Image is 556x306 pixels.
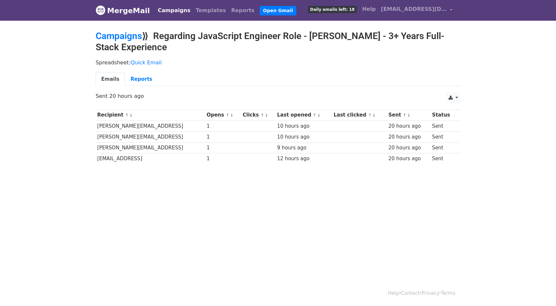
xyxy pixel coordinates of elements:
th: Last clicked [332,110,387,120]
p: Sent 20 hours ago [96,93,460,99]
a: ↑ [403,113,406,118]
td: Sent [430,153,456,164]
div: 1 [207,155,240,163]
a: Campaigns [155,4,193,17]
a: ↓ [230,113,234,118]
a: [EMAIL_ADDRESS][DOMAIN_NAME] [378,3,455,18]
h2: ⟫ Regarding JavaScript Engineer Role - [PERSON_NAME] - 3+ Years Full-Stack Experience [96,31,460,53]
div: 20 hours ago [388,133,429,141]
a: Privacy [422,290,439,296]
div: 1 [207,144,240,152]
a: Templates [193,4,228,17]
th: Clicks [241,110,276,120]
td: Sent [430,142,456,153]
a: Terms [441,290,455,296]
td: [EMAIL_ADDRESS] [96,153,205,164]
a: Help [388,290,399,296]
th: Status [430,110,456,120]
th: Last opened [276,110,332,120]
a: Emails [96,73,125,86]
a: ↑ [226,113,229,118]
div: 12 hours ago [277,155,330,163]
a: ↓ [129,113,133,118]
a: Reports [229,4,257,17]
th: Opens [205,110,241,120]
img: MergeMail logo [96,5,105,15]
td: [PERSON_NAME][EMAIL_ADDRESS] [96,142,205,153]
div: 20 hours ago [388,122,429,130]
a: ↑ [261,113,264,118]
a: Campaigns [96,31,142,41]
a: Contact [401,290,420,296]
a: ↓ [372,113,376,118]
div: 9 hours ago [277,144,330,152]
a: Help [359,3,378,16]
td: [PERSON_NAME][EMAIL_ADDRESS] [96,131,205,142]
td: Sent [430,120,456,131]
a: Quick Email [130,59,162,66]
a: Reports [125,73,158,86]
a: ↓ [407,113,411,118]
a: ↓ [265,113,268,118]
td: Sent [430,131,456,142]
span: [EMAIL_ADDRESS][DOMAIN_NAME] [381,5,447,13]
th: Recipient [96,110,205,120]
td: [PERSON_NAME][EMAIL_ADDRESS] [96,120,205,131]
a: Daily emails left: 18 [305,3,359,16]
a: Open Gmail [260,6,296,15]
div: 1 [207,133,240,141]
p: Spreadsheet: [96,59,460,66]
a: MergeMail [96,4,150,17]
div: 10 hours ago [277,133,330,141]
a: ↓ [317,113,321,118]
th: Sent [387,110,430,120]
a: ↑ [125,113,129,118]
a: ↑ [368,113,372,118]
div: 10 hours ago [277,122,330,130]
a: ↑ [313,113,316,118]
div: 20 hours ago [388,144,429,152]
span: Daily emails left: 18 [308,6,357,13]
div: 1 [207,122,240,130]
div: 20 hours ago [388,155,429,163]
